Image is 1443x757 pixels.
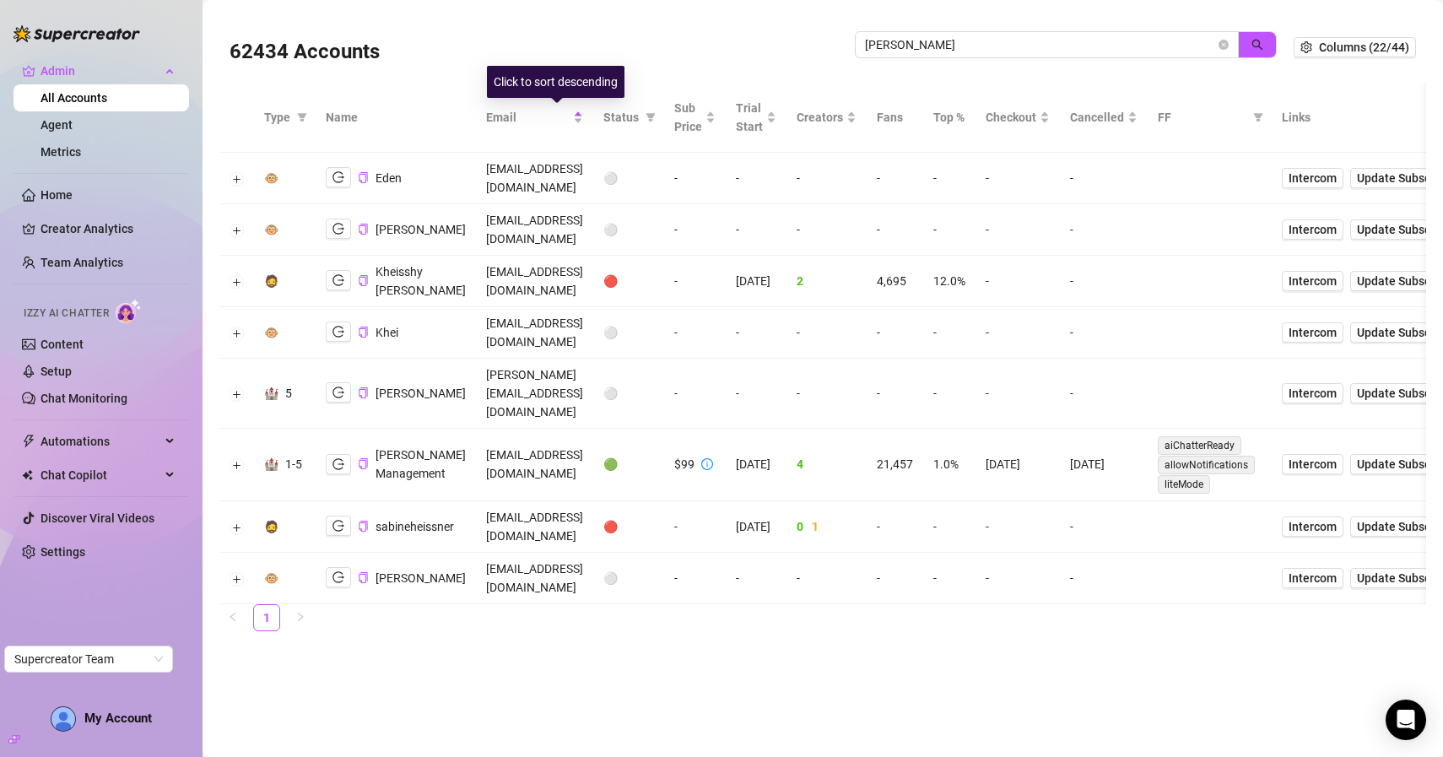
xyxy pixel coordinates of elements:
span: Automations [41,428,160,455]
li: Next Page [287,604,314,631]
a: Metrics [41,145,81,159]
th: Trial Start [726,83,786,153]
a: Chat Monitoring [41,392,127,405]
button: logout [326,454,351,474]
span: Kheisshy [PERSON_NAME] [376,265,466,297]
span: [PERSON_NAME] [376,571,466,585]
td: - [664,153,726,204]
th: Email [476,83,593,153]
td: - [726,307,786,359]
span: logout [332,458,344,470]
a: Home [41,188,73,202]
span: build [8,733,20,745]
span: Columns (22/44) [1319,41,1409,54]
span: liteMode [1158,475,1210,494]
a: Agent [41,118,73,132]
td: - [867,307,923,359]
span: Cancelled [1070,108,1124,127]
div: 🐵 [264,169,278,187]
li: 1 [253,604,280,631]
button: close-circle [1219,40,1229,50]
span: filter [646,112,656,122]
td: - [923,307,976,359]
a: Intercom [1282,383,1343,403]
td: - [976,553,1060,604]
span: sabineheissner [376,520,454,533]
td: - [867,153,923,204]
button: Expand row [230,459,244,473]
span: ⚪ [603,326,618,339]
td: - [1060,359,1148,429]
span: [PERSON_NAME] [376,223,466,236]
span: Intercom [1289,169,1337,187]
img: Chat Copilot [22,469,33,481]
td: - [867,204,923,256]
div: 🐵 [264,220,278,239]
span: ⚪ [603,571,618,585]
span: Intercom [1289,455,1337,473]
td: - [786,359,867,429]
span: filter [642,105,659,130]
span: My Account [84,711,152,726]
td: - [923,553,976,604]
span: copy [358,572,369,583]
button: logout [326,516,351,536]
td: - [786,307,867,359]
span: Admin [41,57,160,84]
td: [DATE] [726,501,786,553]
span: 🔴 [603,520,618,533]
img: AD_cMMTxCeTpmN1d5MnKJ1j-_uXZCpTKapSSqNGg4PyXtR_tCW7gZXTNmFz2tpVv9LSyNV7ff1CaS4f4q0HLYKULQOwoM5GQR... [51,707,75,731]
span: crown [22,64,35,78]
span: thunderbolt [22,435,35,448]
span: filter [297,112,307,122]
span: logout [332,274,344,286]
a: Settings [41,545,85,559]
span: copy [358,224,369,235]
button: logout [326,270,351,290]
td: - [664,204,726,256]
input: Search by UID / Name / Email / Creator Username [865,35,1215,54]
div: 🏰 [264,384,278,403]
button: Copy Account UID [358,223,369,235]
span: ⚪ [603,387,618,400]
a: All Accounts [41,91,107,105]
div: 🧔 [264,517,278,536]
td: - [664,501,726,553]
span: 21,457 [877,457,913,471]
th: Name [316,83,476,153]
button: Expand row [230,521,244,534]
td: - [867,553,923,604]
button: Copy Account UID [358,171,369,184]
a: 1 [254,605,279,630]
h3: 62434 Accounts [230,39,380,66]
span: logout [332,571,344,583]
span: Intercom [1289,220,1337,239]
td: - [664,359,726,429]
img: AI Chatter [116,299,142,323]
a: Intercom [1282,516,1343,537]
td: - [1060,204,1148,256]
span: Eden [376,171,402,185]
span: 1 [812,520,819,533]
span: 4,695 [877,274,906,288]
td: [EMAIL_ADDRESS][DOMAIN_NAME] [476,307,593,359]
th: Sub Price [664,83,726,153]
span: copy [358,387,369,398]
td: [EMAIL_ADDRESS][DOMAIN_NAME] [476,204,593,256]
span: Supercreator Team [14,646,163,672]
button: logout [326,167,351,187]
a: Intercom [1282,322,1343,343]
a: Intercom [1282,168,1343,188]
td: - [976,501,1060,553]
span: 🟢 [603,457,618,471]
span: allowNotifications [1158,456,1255,474]
span: 12.0% [933,274,965,288]
a: Intercom [1282,454,1343,474]
span: filter [1253,112,1263,122]
button: Expand row [230,327,244,340]
td: [EMAIL_ADDRESS][DOMAIN_NAME] [476,153,593,204]
button: Expand row [230,172,244,186]
button: Copy Account UID [358,274,369,287]
td: - [976,359,1060,429]
button: Copy Account UID [358,571,369,584]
